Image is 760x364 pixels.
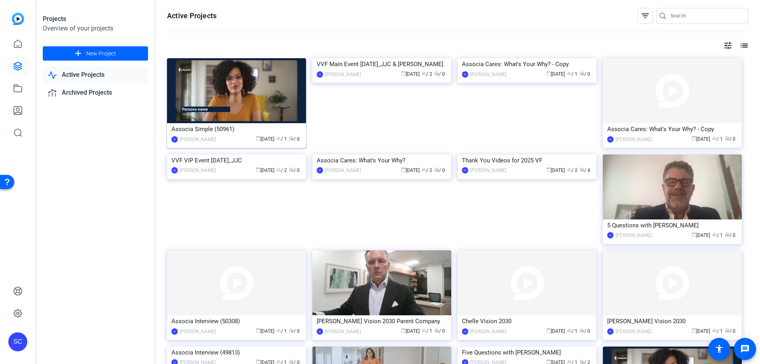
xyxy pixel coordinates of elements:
[462,154,592,166] div: Thank You Videos for 2025 VF
[546,359,551,364] span: calendar_today
[317,154,447,166] div: Associa Cares: What's Your Why?
[725,136,730,141] span: radio
[317,315,447,327] div: [PERSON_NAME] Vision 2030 Parent Company
[470,71,506,78] div: [PERSON_NAME]
[712,328,723,334] span: / 1
[171,315,302,327] div: Associa Interview (50308)
[434,328,445,334] span: / 0
[256,359,260,364] span: calendar_today
[723,41,733,50] mat-icon: tune
[607,232,614,238] div: SC
[317,167,323,173] div: SC
[167,11,217,21] h1: Active Projects
[567,71,578,77] span: / 1
[616,328,652,335] div: [PERSON_NAME]
[616,135,652,143] div: [PERSON_NAME]
[546,168,565,173] span: [DATE]
[546,71,565,77] span: [DATE]
[712,232,717,237] span: group
[171,136,178,143] div: SC
[86,50,116,58] span: New Project
[276,136,281,141] span: group
[712,233,723,238] span: / 1
[43,46,148,61] button: New Project
[171,347,302,358] div: Associa Interview (49813)
[739,41,748,50] mat-icon: list
[567,168,578,173] span: / 2
[180,328,216,335] div: [PERSON_NAME]
[422,328,432,334] span: / 1
[289,328,294,333] span: radio
[401,168,420,173] span: [DATE]
[567,167,572,172] span: group
[712,136,717,141] span: group
[692,328,710,334] span: [DATE]
[256,328,260,333] span: calendar_today
[256,136,260,141] span: calendar_today
[607,123,737,135] div: Associa Cares: What's Your Why? - Copy
[12,13,24,25] img: blue-gradient.svg
[740,344,750,354] mat-icon: message
[546,328,551,333] span: calendar_today
[401,167,406,172] span: calendar_today
[434,167,439,172] span: radio
[276,136,287,142] span: / 1
[692,232,696,237] span: calendar_today
[470,328,506,335] div: [PERSON_NAME]
[692,233,710,238] span: [DATE]
[462,58,592,70] div: Associa Cares: What's Your Why? - Copy
[546,71,551,76] span: calendar_today
[171,123,302,135] div: Associa Simple (50961)
[579,71,584,76] span: radio
[43,85,148,101] a: Archived Projects
[317,58,447,70] div: VVF Main Event [DATE]_JJC & [PERSON_NAME]
[546,167,551,172] span: calendar_today
[276,359,281,364] span: group
[401,328,420,334] span: [DATE]
[671,11,742,21] input: Search
[546,328,565,334] span: [DATE]
[579,167,584,172] span: radio
[462,347,592,358] div: Five Questions with [PERSON_NAME]
[276,167,281,172] span: group
[725,328,730,333] span: radio
[567,359,572,364] span: group
[712,328,717,333] span: group
[579,328,590,334] span: / 0
[616,231,652,239] div: [PERSON_NAME]
[725,328,735,334] span: / 0
[462,71,468,78] div: DK
[289,359,294,364] span: radio
[462,315,592,327] div: Chelle Vision 2030
[712,136,723,142] span: / 1
[171,154,302,166] div: VVF VIP Event [DATE]_JJC
[422,167,426,172] span: group
[276,328,287,334] span: / 1
[422,168,432,173] span: / 2
[289,328,300,334] span: / 0
[43,24,148,33] div: Overview of your projects
[317,328,323,335] div: SC
[725,233,735,238] span: / 0
[171,328,178,335] div: SC
[180,135,216,143] div: [PERSON_NAME]
[171,167,178,173] div: DK
[434,71,445,77] span: / 0
[462,328,468,335] div: SC
[289,168,300,173] span: / 0
[43,14,148,24] div: Projects
[289,136,300,142] span: / 0
[692,328,696,333] span: calendar_today
[43,67,148,83] a: Active Projects
[8,332,27,351] div: SC
[607,136,614,143] div: DK
[289,136,294,141] span: radio
[567,328,572,333] span: group
[256,168,274,173] span: [DATE]
[579,359,584,364] span: radio
[725,136,735,142] span: / 0
[256,136,274,142] span: [DATE]
[276,168,287,173] span: / 2
[567,71,572,76] span: group
[462,167,468,173] div: DK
